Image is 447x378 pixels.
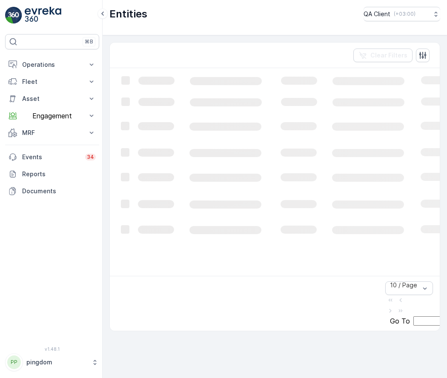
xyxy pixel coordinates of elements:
span: v 1.48.1 [5,346,99,352]
p: Asset [22,94,82,103]
p: Engagement [22,112,82,120]
img: logo_light-DOdMpM7g.png [25,7,61,24]
p: Reports [22,170,96,178]
p: Documents [22,187,96,195]
p: ⌘B [85,38,93,45]
p: Events [22,153,80,161]
span: Go To [390,317,410,325]
button: Asset [5,90,99,107]
p: Operations [22,60,82,69]
p: MRF [22,129,82,137]
div: PP [7,355,21,369]
p: Entities [109,7,147,21]
p: pingdom [26,358,87,367]
img: logo [5,7,22,24]
p: ( +03:00 ) [394,11,415,17]
div: 10 / Page [390,282,420,289]
a: Documents [5,183,99,200]
p: Fleet [22,77,82,86]
button: QA Client(+03:00) [364,7,440,21]
a: Events34 [5,149,99,166]
button: PPpingdom [5,353,99,371]
p: QA Client [364,10,390,18]
button: Fleet [5,73,99,90]
button: Clear Filters [353,49,413,62]
button: MRF [5,124,99,141]
a: Reports [5,166,99,183]
p: Clear Filters [370,51,407,60]
p: 34 [87,154,94,160]
button: Engagement [5,107,99,124]
button: Operations [5,56,99,73]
